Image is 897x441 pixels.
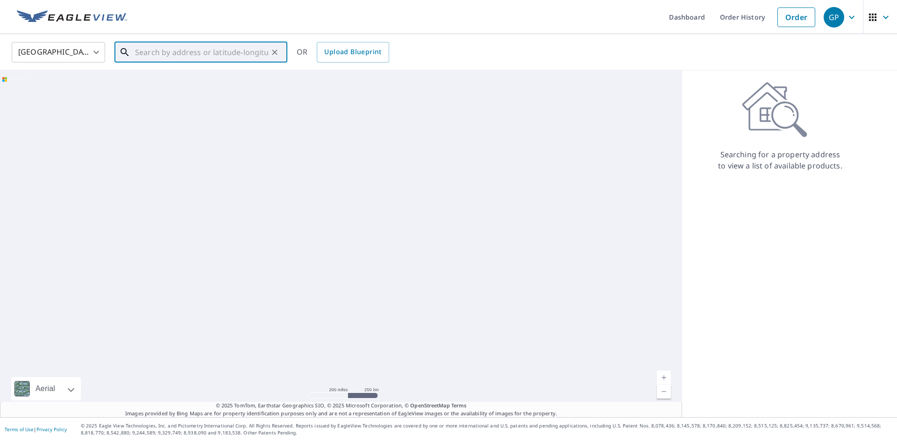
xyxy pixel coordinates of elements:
[33,377,58,400] div: Aerial
[777,7,815,27] a: Order
[451,402,467,409] a: Terms
[135,39,268,65] input: Search by address or latitude-longitude
[718,149,843,171] p: Searching for a property address to view a list of available products.
[5,427,67,432] p: |
[36,426,67,433] a: Privacy Policy
[81,422,892,436] p: © 2025 Eagle View Technologies, Inc. and Pictometry International Corp. All Rights Reserved. Repo...
[657,385,671,399] a: Current Level 5, Zoom Out
[17,10,127,24] img: EV Logo
[657,371,671,385] a: Current Level 5, Zoom In
[297,42,389,63] div: OR
[824,7,844,28] div: GP
[317,42,389,63] a: Upload Blueprint
[5,426,34,433] a: Terms of Use
[268,46,281,59] button: Clear
[12,39,105,65] div: [GEOGRAPHIC_DATA]
[324,46,381,58] span: Upload Blueprint
[11,377,81,400] div: Aerial
[410,402,449,409] a: OpenStreetMap
[216,402,467,410] span: © 2025 TomTom, Earthstar Geographics SIO, © 2025 Microsoft Corporation, ©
